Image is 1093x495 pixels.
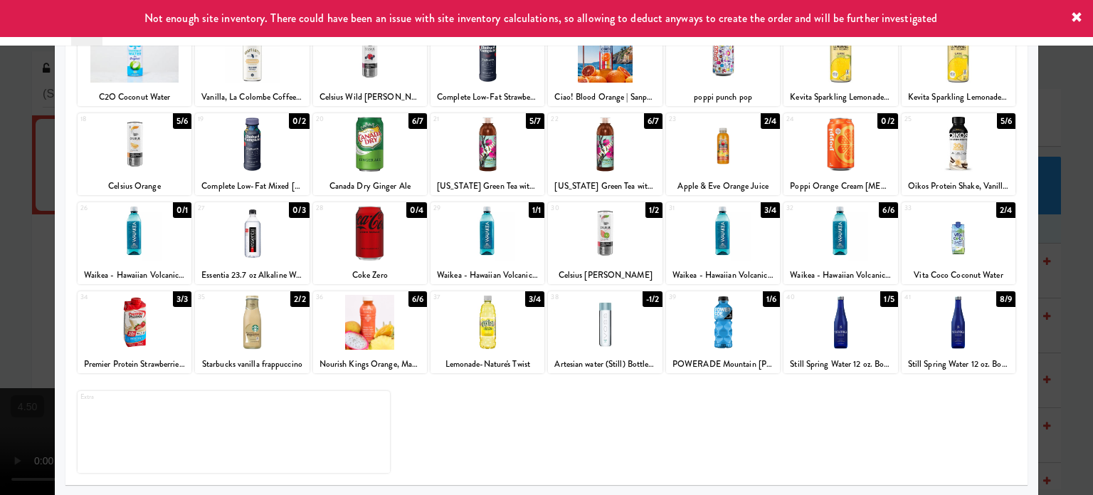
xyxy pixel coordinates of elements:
div: 36 [316,291,370,303]
div: 1/6 [763,291,780,307]
div: Premier Protein Strawberries & Cream Protein Shake 11 fl. oz. [78,355,191,373]
div: Apple & Eve Orange Juice [666,177,780,195]
div: 226/7[US_STATE] Green Tea with [MEDICAL_DATA] and Honey [548,113,662,195]
span: Not enough site inventory. There could have been an issue with site inventory calculations, so al... [144,10,937,26]
div: poppi punch pop [668,88,778,106]
div: 5/6 [997,113,1015,129]
div: 35 [198,291,252,303]
div: [US_STATE] Green Tea with [MEDICAL_DATA] and Honey [431,177,544,195]
div: 26 [80,202,134,214]
div: 0/1 [173,202,191,218]
div: 164/4Kevita Sparkling Lemonade with [MEDICAL_DATA] Classic [783,24,897,106]
div: 2/4 [761,113,780,129]
div: [US_STATE] Green Tea with [MEDICAL_DATA] and Honey [548,177,662,195]
div: 326/6Waikea - Hawaiian Volcanic Water - 500 Ml Bottle [783,202,897,284]
div: 6/7 [644,113,662,129]
div: 24 [786,113,840,125]
div: Kevita Sparkling Lemonade with [MEDICAL_DATA] Classic [904,88,1013,106]
div: Complete Low-Fat Mixed [PERSON_NAME] Vanilla Greek Yogurt Drink [197,177,307,195]
div: Celsius Wild [PERSON_NAME] [313,88,427,106]
div: poppi punch pop [666,88,780,106]
div: 30 [551,202,605,214]
div: 38 [551,291,605,303]
div: Essentia 23.7 oz Alkaline Water [195,266,309,284]
div: -1/2 [643,291,662,307]
div: 21 [433,113,487,125]
div: Kevita Sparkling Lemonade with [MEDICAL_DATA] Classic [902,88,1015,106]
div: 41 [904,291,959,303]
div: 19 [198,113,252,125]
div: 28 [316,202,370,214]
div: Ciao! Blood Orange | Sanpellegrino [548,88,662,106]
div: 3/3 [173,291,191,307]
div: 40 [786,291,840,303]
div: Waikea - Hawaiian Volcanic Water - 500 Ml Bottle [80,266,189,284]
div: C2O Coconut Water [80,88,189,106]
div: Kevita Sparkling Lemonade with [MEDICAL_DATA] Classic [786,88,895,106]
div: 27 [198,202,252,214]
div: Complete Low-Fat Strawberry Cream Greek Yogurt Drink [431,88,544,106]
div: Oikos Protein Shake, Vanilla, 30 Gram [902,177,1015,195]
div: 206/7Canada Dry Ginger Ale [313,113,427,195]
div: 102/3C2O Coconut Water [78,24,191,106]
div: Oikos Protein Shake, Vanilla, 30 Gram [904,177,1013,195]
div: Waikea - Hawaiian Volcanic Water - 500 Ml Bottle [431,266,544,284]
div: 215/7[US_STATE] Green Tea with [MEDICAL_DATA] and Honey [431,113,544,195]
div: Coke Zero [313,266,427,284]
div: Still Spring Water 12 oz. Bottle [783,355,897,373]
div: 401/5Still Spring Water 12 oz. Bottle [783,291,897,373]
div: 366/6Nourish Kings Orange, Mango, Pineapple, Dragon Fruit-Sea [PERSON_NAME] [313,291,427,373]
div: 117/8Vanilla, La Colombe Coffee Draft Latte [195,24,309,106]
div: 352/2Starbucks vanilla frappuccino [195,291,309,373]
div: Artesian water (Still) Bottle,16.91 Fl Oz [548,355,662,373]
div: 38-1/2Artesian water (Still) Bottle,16.91 Fl Oz [548,291,662,373]
div: Waikea - Hawaiian Volcanic Water - 500 Ml Bottle [783,266,897,284]
div: 391/6POWERADE Mountain [PERSON_NAME] Blast Sports Drink [666,291,780,373]
div: Still Spring Water 12 oz. Bottle [786,355,895,373]
div: 37 [433,291,487,303]
div: Waikea - Hawaiian Volcanic Water - 500 Ml Bottle [666,266,780,284]
div: Complete Low-Fat Mixed [PERSON_NAME] Vanilla Greek Yogurt Drink [195,177,309,195]
div: Complete Low-Fat Strawberry Cream Greek Yogurt Drink [433,88,542,106]
div: Celsius [PERSON_NAME] [550,266,660,284]
div: 29 [433,202,487,214]
div: 5/7 [526,113,544,129]
div: C2O Coconut Water [78,88,191,106]
div: Apple & Eve Orange Juice [668,177,778,195]
div: 418/9Still Spring Water 12 oz. Bottle [902,291,1015,373]
div: 135/6Complete Low-Fat Strawberry Cream Greek Yogurt Drink [431,24,544,106]
div: 6/6 [408,291,427,307]
div: Canada Dry Ginger Ale [315,177,425,195]
div: 232/4Apple & Eve Orange Juice [666,113,780,195]
div: 6/7 [408,113,427,129]
div: 33 [904,202,959,214]
div: Celsius Orange [80,177,189,195]
div: 0/2 [289,113,309,129]
div: 23 [669,113,723,125]
div: 32 [786,202,840,214]
div: 2/2 [290,291,309,307]
div: 260/1Waikea - Hawaiian Volcanic Water - 500 Ml Bottle [78,202,191,284]
div: 301/2Celsius [PERSON_NAME] [548,202,662,284]
div: 3/4 [525,291,544,307]
div: Starbucks vanilla frappuccino [197,355,307,373]
div: Waikea - Hawaiian Volcanic Water - 500 Ml Bottle [786,266,895,284]
div: Waikea - Hawaiian Volcanic Water - 500 Ml Bottle [78,266,191,284]
div: 313/4Waikea - Hawaiian Volcanic Water - 500 Ml Bottle [666,202,780,284]
div: POWERADE Mountain [PERSON_NAME] Blast Sports Drink [666,355,780,373]
div: 0/2 [877,113,897,129]
div: 1/2 [645,202,662,218]
div: 25 [904,113,959,125]
div: 0/4 [406,202,427,218]
div: 3/4 [761,202,780,218]
div: 373/4Lemonade-Nature's Twist [431,291,544,373]
div: 1/1 [529,202,544,218]
div: Starbucks vanilla frappuccino [195,355,309,373]
div: 123/4Celsius Wild [PERSON_NAME] [313,24,427,106]
div: 280/4Coke Zero [313,202,427,284]
div: 20 [316,113,370,125]
div: 176/6Kevita Sparkling Lemonade with [MEDICAL_DATA] Classic [902,24,1015,106]
div: Vanilla, La Colombe Coffee Draft Latte [195,88,309,106]
div: Nourish Kings Orange, Mango, Pineapple, Dragon Fruit-Sea [PERSON_NAME] [313,355,427,373]
div: Celsius Wild [PERSON_NAME] [315,88,425,106]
